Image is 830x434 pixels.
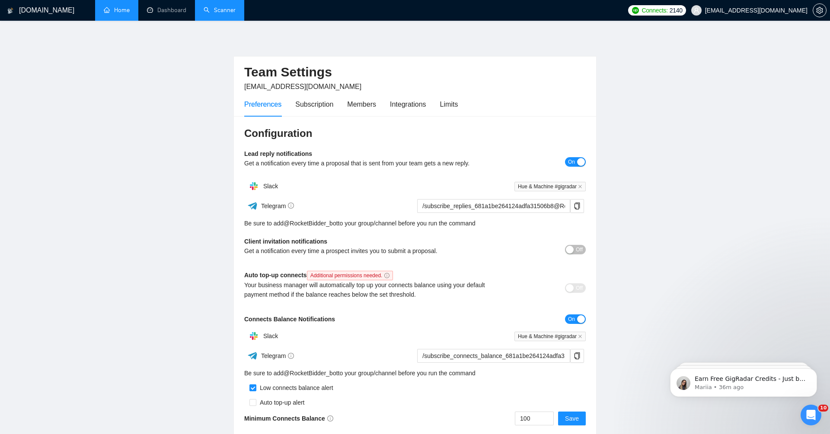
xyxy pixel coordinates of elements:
span: Slack [263,333,278,339]
span: Connects: [642,6,667,15]
span: [EMAIL_ADDRESS][DOMAIN_NAME] [244,83,361,90]
div: Get a notification every time a prospect invites you to submit a proposal. [244,246,501,256]
span: Telegram [261,203,294,209]
img: hpQkSZIkSZIkSZIkSZIkSZIkSZIkSZIkSZIkSZIkSZIkSZIkSZIkSZIkSZIkSZIkSZIkSZIkSZIkSZIkSZIkSZIkSZIkSZIkS... [245,327,262,345]
div: Subscription [295,99,333,110]
img: hpQkSZIkSZIkSZIkSZIkSZIkSZIkSZIkSZIkSZIkSZIkSZIkSZIkSZIkSZIkSZIkSZIkSZIkSZIkSZIkSZIkSZIkSZIkSZIkS... [245,177,262,195]
span: 10 [818,405,828,412]
span: info-circle [288,353,294,359]
div: Get a notification every time a proposal that is sent from your team gets a new reply. [244,158,501,168]
button: Save [558,412,586,425]
span: Off [576,245,583,254]
a: dashboardDashboard [147,6,186,14]
span: Additional permissions needed. [307,271,393,280]
button: setting [813,3,827,17]
span: copy [571,352,584,359]
span: info-circle [288,203,294,209]
span: On [568,157,575,167]
b: Lead reply notifications [244,150,312,157]
span: close [578,184,582,189]
b: Connects Balance Notifications [244,316,335,323]
div: Your business manager will automatically top up your connects balance using your default payment ... [244,280,501,299]
img: upwork-logo.png [632,7,639,14]
span: user [693,7,699,13]
span: Slack [263,183,278,190]
span: info-circle [384,273,389,278]
span: Telegram [261,352,294,359]
button: copy [570,199,584,213]
div: Limits [440,99,458,110]
div: Preferences [244,99,281,110]
b: Client invitation notifications [244,238,327,245]
b: Auto top-up connects [244,272,396,279]
span: On [568,314,575,324]
div: Low connects balance alert [256,383,333,393]
span: Hue & Machine #gigradar [514,332,586,341]
a: homeHome [104,6,130,14]
h2: Team Settings [244,63,586,81]
span: Hue & Machine #gigradar [514,182,586,191]
iframe: Intercom live chat [801,405,821,425]
button: copy [570,349,584,363]
div: Be sure to add to your group/channel before you run the command [244,219,586,228]
div: Be sure to add to your group/channel before you run the command [244,368,586,378]
span: 2140 [670,6,683,15]
div: Auto top-up alert [256,398,305,407]
div: Integrations [390,99,426,110]
img: logo [7,4,13,18]
b: Minimum Connects Balance [244,415,333,422]
img: ww3wtPAAAAAElFTkSuQmCC [247,200,258,211]
a: @RocketBidder_bot [284,368,338,378]
span: copy [571,203,584,209]
a: setting [813,7,827,14]
h3: Configuration [244,127,586,140]
div: Members [347,99,376,110]
a: @RocketBidder_bot [284,219,338,228]
a: searchScanner [204,6,236,14]
span: Save [565,414,579,423]
span: Off [576,283,583,293]
span: setting [813,7,826,14]
img: ww3wtPAAAAAElFTkSuQmCC [247,350,258,361]
iframe: Intercom notifications message [657,350,830,411]
span: info-circle [327,415,333,421]
span: close [578,334,582,339]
